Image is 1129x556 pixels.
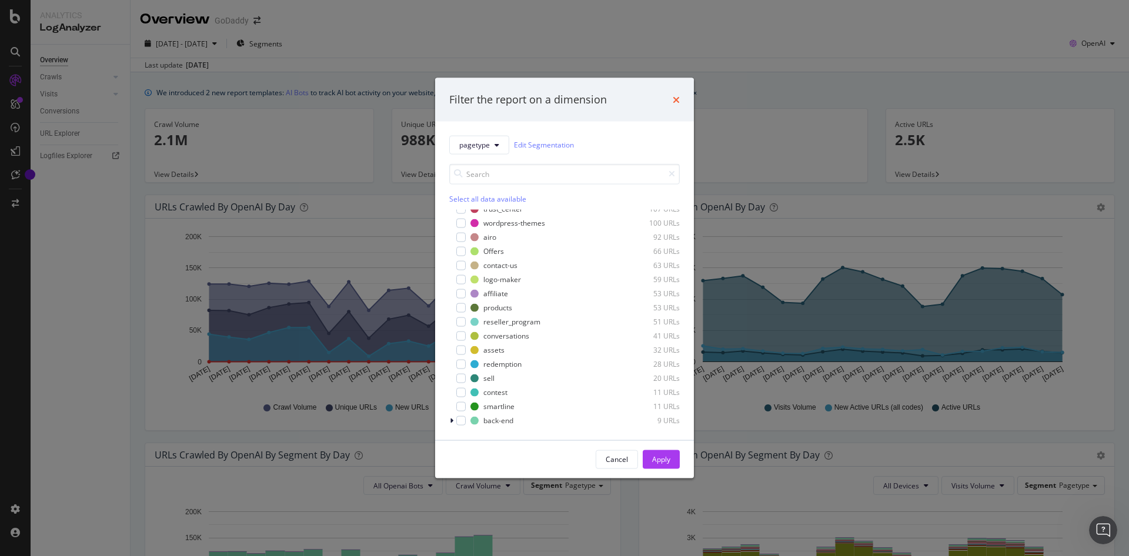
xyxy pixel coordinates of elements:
[483,289,508,299] div: affiliate
[483,345,505,355] div: assets
[606,454,628,464] div: Cancel
[622,345,680,355] div: 32 URLs
[622,303,680,313] div: 53 URLs
[622,289,680,299] div: 53 URLs
[596,450,638,468] button: Cancel
[622,260,680,270] div: 63 URLs
[483,218,545,228] div: wordpress-themes
[449,163,680,184] input: Search
[622,218,680,228] div: 100 URLs
[622,246,680,256] div: 66 URLs
[622,373,680,383] div: 20 URLs
[483,260,517,270] div: contact-us
[622,401,680,411] div: 11 URLs
[483,331,529,341] div: conversations
[622,416,680,426] div: 9 URLs
[483,373,495,383] div: sell
[622,232,680,242] div: 92 URLs
[622,317,680,327] div: 51 URLs
[652,454,670,464] div: Apply
[483,416,513,426] div: back-end
[483,317,540,327] div: reseller_program
[1089,516,1117,544] iframe: Intercom live chat
[643,450,680,468] button: Apply
[449,193,680,203] div: Select all data available
[449,92,607,108] div: Filter the report on a dimension
[449,135,509,154] button: pagetype
[622,274,680,284] div: 59 URLs
[622,331,680,341] div: 41 URLs
[483,387,507,397] div: contest
[622,359,680,369] div: 28 URLs
[483,232,496,242] div: airo
[483,274,521,284] div: logo-maker
[483,303,512,313] div: products
[483,359,522,369] div: redemption
[514,139,574,151] a: Edit Segmentation
[483,246,504,256] div: Offers
[622,387,680,397] div: 11 URLs
[435,78,694,478] div: modal
[483,401,515,411] div: smartline
[673,92,680,108] div: times
[459,140,490,150] span: pagetype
